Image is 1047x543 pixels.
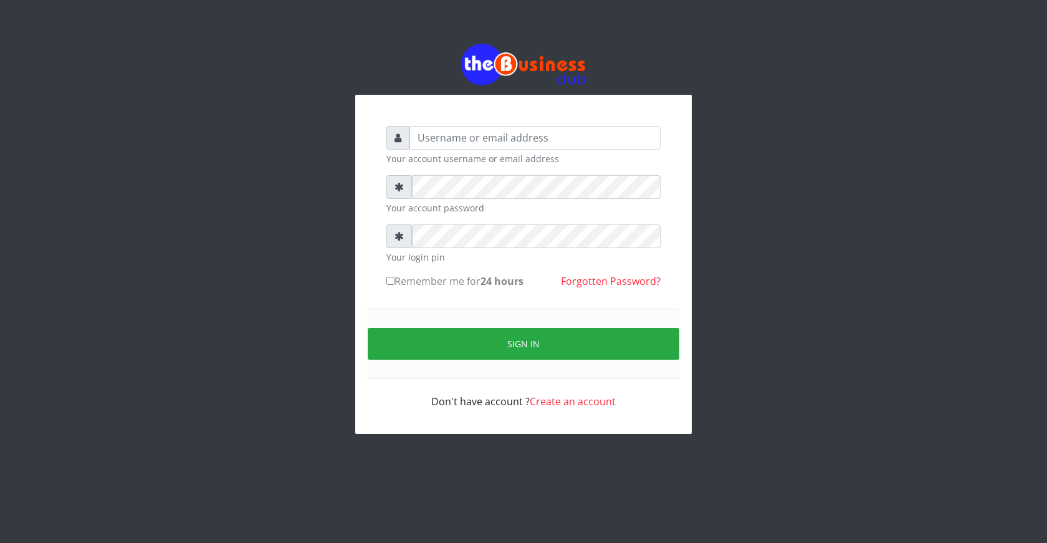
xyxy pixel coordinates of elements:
[386,274,523,289] label: Remember me for
[386,201,661,214] small: Your account password
[386,277,394,285] input: Remember me for24 hours
[530,395,616,408] a: Create an account
[386,379,661,409] div: Don't have account ?
[368,328,679,360] button: Sign in
[409,126,661,150] input: Username or email address
[386,152,661,165] small: Your account username or email address
[480,274,523,288] b: 24 hours
[561,274,661,288] a: Forgotten Password?
[386,251,661,264] small: Your login pin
